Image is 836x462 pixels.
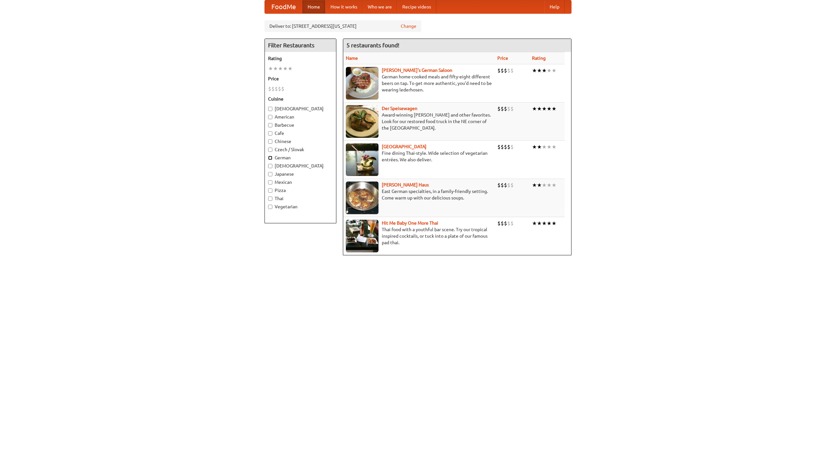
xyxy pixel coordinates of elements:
li: ★ [537,182,542,189]
li: ★ [552,182,556,189]
li: $ [501,182,504,189]
li: ★ [547,220,552,227]
input: Czech / Slovak [268,148,272,152]
li: $ [497,143,501,151]
li: ★ [552,105,556,112]
a: Name [346,56,358,61]
label: Chinese [268,138,333,145]
li: $ [271,85,275,92]
p: German home-cooked meals and fifty-eight different beers on tap. To get more authentic, you'd nee... [346,73,492,93]
li: ★ [542,67,547,74]
li: $ [497,105,501,112]
li: ★ [532,67,537,74]
input: Thai [268,197,272,201]
label: Cafe [268,130,333,136]
li: $ [507,143,510,151]
p: Award-winning [PERSON_NAME] and other favorites. Look for our restored food truck in the NE corne... [346,112,492,131]
input: Chinese [268,139,272,144]
p: East German specialties, in a family-friendly setting. Come warm up with our delicious soups. [346,188,492,201]
li: ★ [532,105,537,112]
li: $ [504,220,507,227]
li: ★ [268,65,273,72]
input: [DEMOGRAPHIC_DATA] [268,107,272,111]
li: $ [510,143,514,151]
img: esthers.jpg [346,67,378,100]
ng-pluralize: 5 restaurants found! [346,42,399,48]
a: Change [401,23,416,29]
a: [GEOGRAPHIC_DATA] [382,144,426,149]
li: $ [501,143,504,151]
li: $ [268,85,271,92]
li: $ [504,105,507,112]
b: [PERSON_NAME]'s German Saloon [382,68,452,73]
label: Mexican [268,179,333,185]
li: ★ [278,65,283,72]
a: How it works [325,0,362,13]
li: ★ [552,220,556,227]
a: Who we are [362,0,397,13]
li: $ [497,220,501,227]
label: Pizza [268,187,333,194]
li: $ [501,105,504,112]
label: Czech / Slovak [268,146,333,153]
input: Japanese [268,172,272,176]
li: $ [510,67,514,74]
li: ★ [552,67,556,74]
li: ★ [537,143,542,151]
label: [DEMOGRAPHIC_DATA] [268,163,333,169]
li: ★ [547,143,552,151]
li: $ [507,220,510,227]
li: $ [278,85,281,92]
h5: Price [268,75,333,82]
a: [PERSON_NAME] Haus [382,182,429,187]
li: $ [510,105,514,112]
li: $ [275,85,278,92]
input: Barbecue [268,123,272,127]
label: Vegetarian [268,203,333,210]
li: ★ [537,105,542,112]
a: Hit Me Baby One More Thai [382,220,438,226]
li: $ [501,220,504,227]
input: [DEMOGRAPHIC_DATA] [268,164,272,168]
a: FoodMe [265,0,302,13]
li: ★ [547,182,552,189]
li: ★ [273,65,278,72]
li: $ [497,182,501,189]
li: ★ [542,182,547,189]
li: ★ [288,65,293,72]
li: $ [504,182,507,189]
label: American [268,114,333,120]
li: ★ [542,105,547,112]
h5: Rating [268,55,333,62]
a: Der Speisewagen [382,106,417,111]
img: babythai.jpg [346,220,378,252]
h4: Filter Restaurants [265,39,336,52]
li: ★ [532,143,537,151]
li: $ [507,182,510,189]
img: speisewagen.jpg [346,105,378,138]
a: Recipe videos [397,0,436,13]
li: ★ [547,67,552,74]
input: Cafe [268,131,272,135]
li: ★ [542,143,547,151]
label: Barbecue [268,122,333,128]
li: $ [501,67,504,74]
input: Mexican [268,180,272,184]
li: ★ [542,220,547,227]
li: $ [504,143,507,151]
li: ★ [547,105,552,112]
li: ★ [532,220,537,227]
a: Help [544,0,565,13]
a: Price [497,56,508,61]
p: Fine dining Thai-style. Wide selection of vegetarian entrées. We also deliver. [346,150,492,163]
label: German [268,154,333,161]
h5: Cuisine [268,96,333,102]
li: $ [507,105,510,112]
li: $ [510,220,514,227]
li: $ [504,67,507,74]
li: $ [510,182,514,189]
img: satay.jpg [346,143,378,176]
